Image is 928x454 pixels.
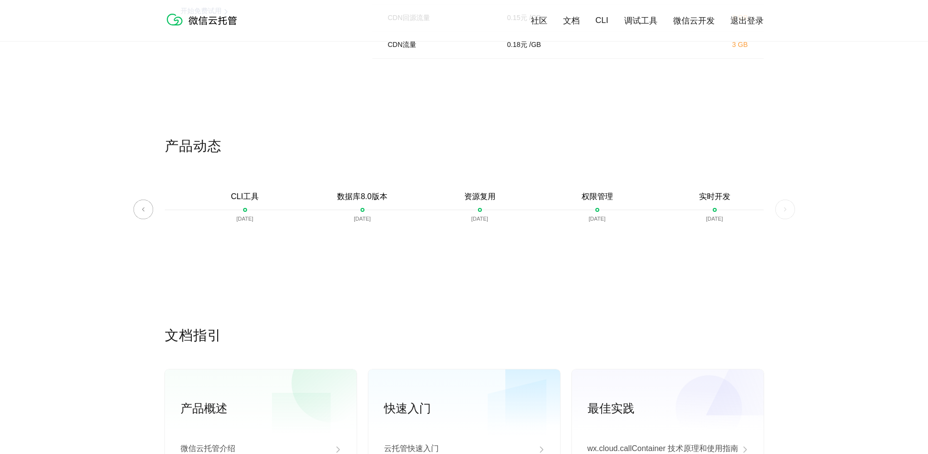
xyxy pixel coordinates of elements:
[181,401,357,416] p: 产品概述
[582,192,613,202] p: 权限管理
[730,15,764,26] a: 退出登录
[236,216,253,222] p: [DATE]
[529,41,541,49] p: / GB
[699,192,730,202] p: 实时开发
[354,216,371,222] p: [DATE]
[464,192,496,202] p: 资源复用
[165,23,243,31] a: 微信云托管
[624,15,657,26] a: 调试工具
[165,10,243,29] img: 微信云托管
[595,16,608,25] a: CLI
[231,192,259,202] p: CLI工具
[471,216,488,222] p: [DATE]
[507,41,527,49] p: 0.18 元
[165,326,764,346] p: 文档指引
[384,401,560,416] p: 快速入门
[662,41,748,48] p: 3 GB
[706,216,723,222] p: [DATE]
[673,15,715,26] a: 微信云开发
[563,15,580,26] a: 文档
[588,216,606,222] p: [DATE]
[388,41,494,49] p: CDN流量
[337,192,387,202] p: 数据库8.0版本
[165,137,764,157] p: 产品动态
[531,15,547,26] a: 社区
[588,401,764,416] p: 最佳实践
